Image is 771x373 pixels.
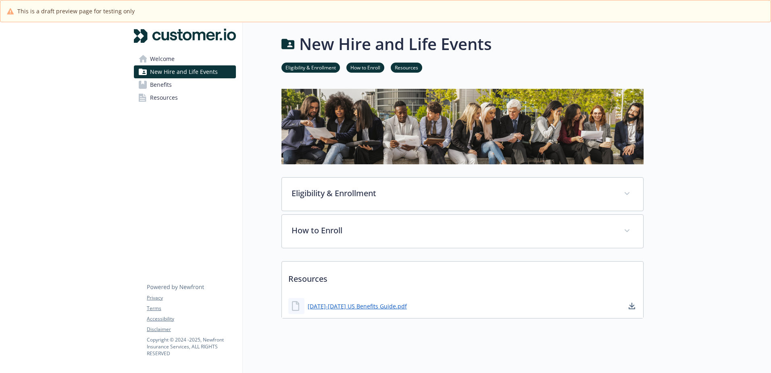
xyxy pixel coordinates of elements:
p: How to Enroll [292,224,614,237]
p: Copyright © 2024 - 2025 , Newfront Insurance Services, ALL RIGHTS RESERVED [147,336,235,357]
a: Privacy [147,294,235,302]
a: [DATE]-[DATE] US Benefits Guide.pdf [308,302,407,310]
span: Benefits [150,78,172,91]
a: Welcome [134,52,236,65]
a: Disclaimer [147,326,235,333]
span: New Hire and Life Events [150,65,218,78]
a: Terms [147,305,235,312]
span: This is a draft preview page for testing only [17,7,135,15]
div: How to Enroll [282,215,643,248]
a: download document [627,301,637,311]
img: new hire page banner [281,89,644,164]
span: Resources [150,91,178,104]
a: Benefits [134,78,236,91]
span: Welcome [150,52,175,65]
a: New Hire and Life Events [134,65,236,78]
div: Eligibility & Enrollment [282,178,643,211]
a: How to Enroll [346,63,384,71]
a: Accessibility [147,315,235,323]
a: Eligibility & Enrollment [281,63,340,71]
a: Resources [391,63,422,71]
p: Resources [282,262,643,291]
h1: New Hire and Life Events [299,32,492,56]
p: Eligibility & Enrollment [292,187,614,199]
a: Resources [134,91,236,104]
